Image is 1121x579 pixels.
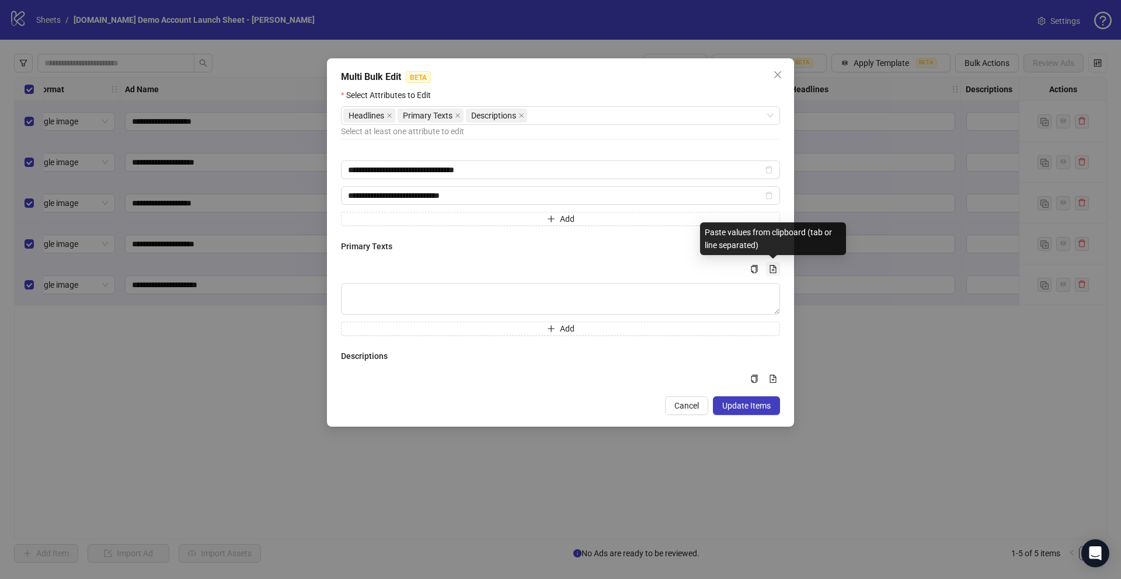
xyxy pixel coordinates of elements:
span: close [387,113,392,118]
div: Multi-text input container - paste or copy values [341,372,780,445]
span: copy [750,375,758,383]
span: delete [765,166,773,174]
div: Open Intercom Messenger [1081,539,1109,567]
div: Select at least one attribute to edit [341,125,780,138]
div: Multi Bulk Edit [341,70,780,84]
span: close [773,70,782,79]
h4: Descriptions [341,350,780,362]
span: file-add [769,265,777,273]
span: Primary Texts [398,109,464,123]
span: BETA [406,71,431,83]
span: copy [750,265,758,273]
span: close [518,113,524,118]
span: plus [547,215,555,223]
span: Descriptions [471,109,516,122]
span: Headlines [343,109,395,123]
span: plus [547,325,555,333]
button: Add [341,322,780,336]
span: Update Items [722,401,771,410]
span: Cancel [674,401,699,410]
button: Close [768,65,787,84]
label: Select Attributes to Edit [341,89,438,102]
button: Update Items [713,396,780,415]
div: Multi-input container - paste or copy values [341,114,780,226]
h4: Primary Texts [341,240,780,253]
span: Descriptions [466,109,527,123]
span: Add [560,214,575,224]
span: close [455,113,461,118]
button: Cancel [665,396,708,415]
span: Add [560,324,575,333]
div: Paste values from clipboard (tab or line separated) [700,222,846,255]
span: delete [765,191,773,200]
span: Headlines [349,109,384,122]
span: file-add [769,375,777,383]
span: Primary Texts [403,109,452,122]
button: Add [341,212,780,226]
div: Multi-text input container - paste or copy values [341,262,780,336]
